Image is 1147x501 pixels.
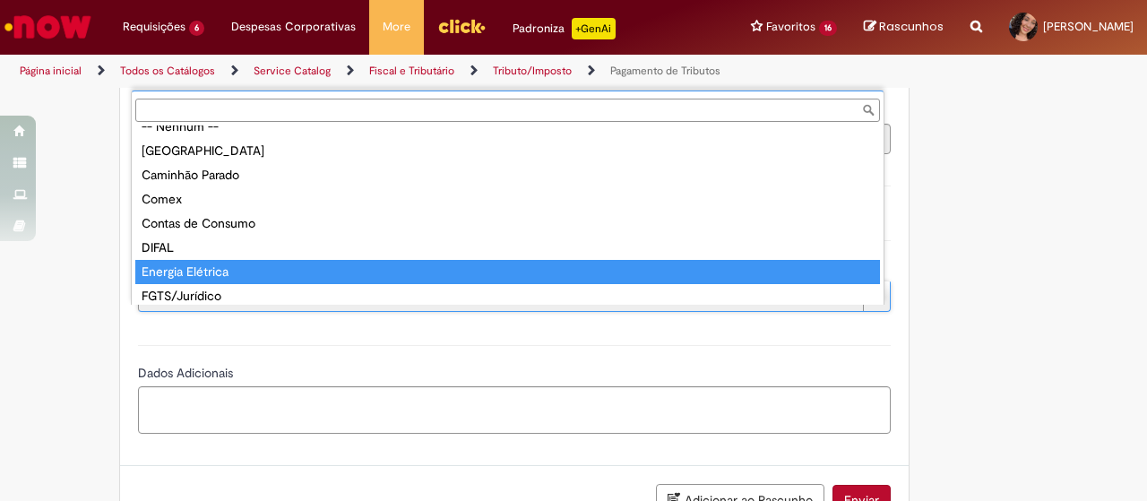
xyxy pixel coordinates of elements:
div: Contas de Consumo [135,212,880,236]
div: Comex [135,187,880,212]
div: -- Nenhum -- [135,115,880,139]
div: Caminhão Parado [135,163,880,187]
div: DIFAL [135,236,880,260]
ul: Tipo de Operação [132,125,884,305]
div: [GEOGRAPHIC_DATA] [135,139,880,163]
div: Energia Elétrica [135,260,880,284]
div: FGTS/Jurídico [135,284,880,308]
